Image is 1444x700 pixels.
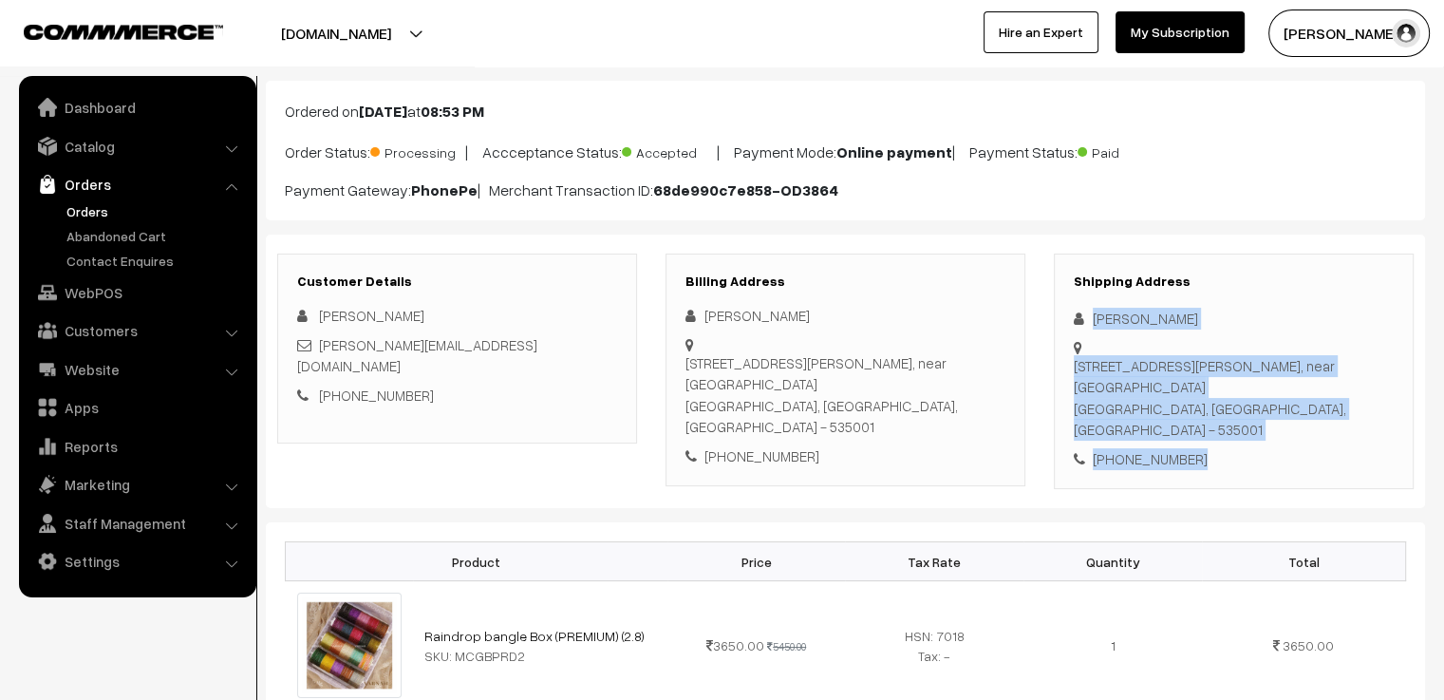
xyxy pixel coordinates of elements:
[319,387,434,404] a: [PHONE_NUMBER]
[424,628,645,644] a: Raindrop bangle Box (PREMIUM) (2.8)
[1111,637,1116,653] span: 1
[685,445,1005,467] div: [PHONE_NUMBER]
[24,129,250,163] a: Catalog
[286,542,667,581] th: Product
[984,11,1098,53] a: Hire an Expert
[1283,637,1334,653] span: 3650.00
[24,19,190,42] a: COMMMERCE
[424,646,656,666] div: SKU: MCGBPRD2
[1074,274,1394,290] h3: Shipping Address
[24,429,250,464] a: Reports
[685,305,1005,327] div: [PERSON_NAME]
[685,352,1005,438] div: [STREET_ADDRESS][PERSON_NAME], near [GEOGRAPHIC_DATA] [GEOGRAPHIC_DATA], [GEOGRAPHIC_DATA], [GEOG...
[215,9,458,57] button: [DOMAIN_NAME]
[1392,19,1420,47] img: user
[297,593,402,697] img: 2.8.jpg
[62,201,250,221] a: Orders
[767,640,806,653] strike: 5450.00
[297,274,617,290] h3: Customer Details
[285,179,1406,201] p: Payment Gateway: | Merchant Transaction ID:
[1074,355,1394,441] div: [STREET_ADDRESS][PERSON_NAME], near [GEOGRAPHIC_DATA] [GEOGRAPHIC_DATA], [GEOGRAPHIC_DATA], [GEOG...
[359,102,407,121] b: [DATE]
[62,251,250,271] a: Contact Enquires
[370,138,465,162] span: Processing
[24,352,250,387] a: Website
[1074,308,1394,330] div: [PERSON_NAME]
[24,313,250,348] a: Customers
[685,274,1005,290] h3: Billing Address
[1268,9,1430,57] button: [PERSON_NAME] C
[285,100,1406,123] p: Ordered on at
[622,138,717,162] span: Accepted
[24,506,250,540] a: Staff Management
[24,167,250,201] a: Orders
[297,336,537,375] a: [PERSON_NAME][EMAIL_ADDRESS][DOMAIN_NAME]
[845,542,1023,581] th: Tax Rate
[24,544,250,578] a: Settings
[421,102,484,121] b: 08:53 PM
[653,180,838,199] b: 68de990c7e858-OD3864
[667,542,846,581] th: Price
[1074,448,1394,470] div: [PHONE_NUMBER]
[411,180,478,199] b: PhonePe
[24,25,223,39] img: COMMMERCE
[905,628,965,664] span: HSN: 7018 Tax: -
[1078,138,1172,162] span: Paid
[24,90,250,124] a: Dashboard
[24,467,250,501] a: Marketing
[24,275,250,310] a: WebPOS
[836,142,952,161] b: Online payment
[706,637,764,653] span: 3650.00
[62,226,250,246] a: Abandoned Cart
[1023,542,1202,581] th: Quantity
[24,390,250,425] a: Apps
[285,138,1406,163] p: Order Status: | Accceptance Status: | Payment Mode: | Payment Status:
[1116,11,1245,53] a: My Subscription
[319,307,424,324] span: [PERSON_NAME]
[1202,542,1406,581] th: Total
